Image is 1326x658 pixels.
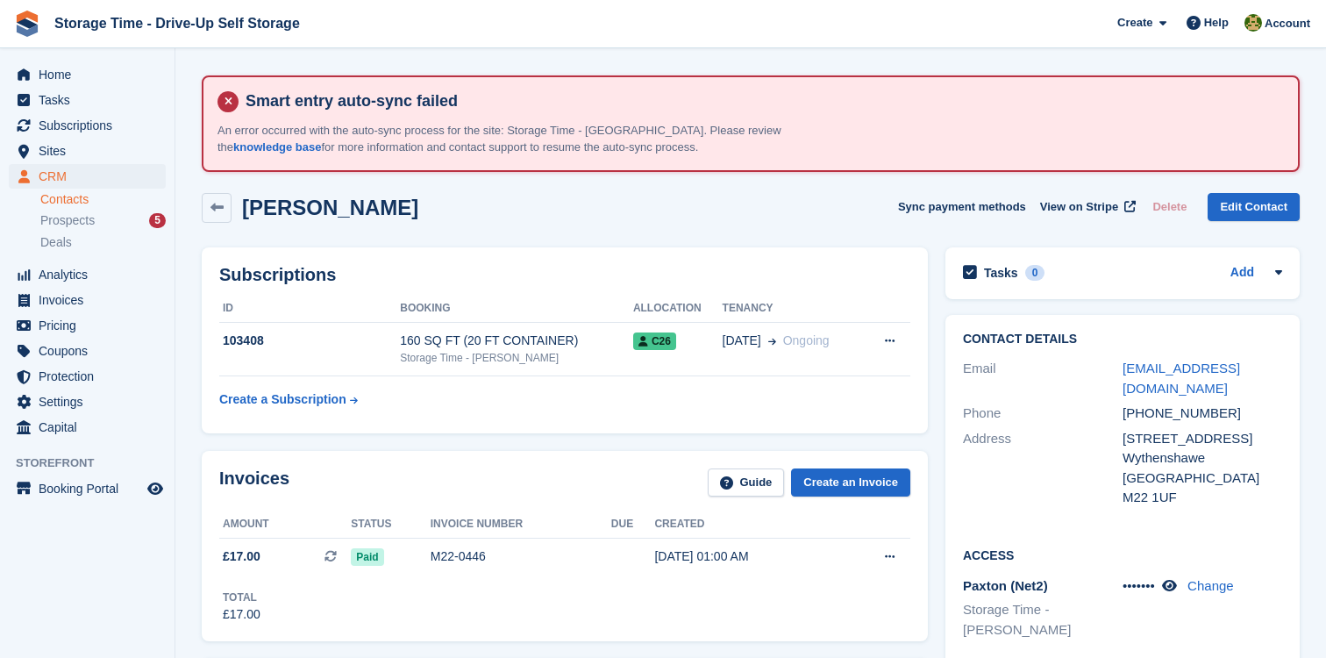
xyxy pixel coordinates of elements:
a: menu [9,313,166,338]
span: Ongoing [783,333,830,347]
span: View on Stripe [1040,198,1118,216]
span: Analytics [39,262,144,287]
div: M22 1UF [1123,488,1282,508]
div: M22-0446 [431,547,611,566]
div: 5 [149,213,166,228]
div: 0 [1025,265,1045,281]
span: Deals [40,234,72,251]
div: Total [223,590,260,605]
span: Paxton (Net2) [963,578,1048,593]
span: Invoices [39,288,144,312]
h2: Invoices [219,468,289,497]
a: Deals [40,233,166,252]
div: Phone [963,404,1123,424]
h2: Contact Details [963,333,1282,347]
a: Create a Subscription [219,383,358,416]
a: knowledge base [233,140,321,154]
a: menu [9,288,166,312]
span: Prospects [40,212,95,229]
span: Sites [39,139,144,163]
a: menu [9,113,166,138]
span: Help [1204,14,1229,32]
span: Pricing [39,313,144,338]
span: Coupons [39,339,144,363]
span: Home [39,62,144,87]
img: Zain Sarwar [1244,14,1262,32]
span: [DATE] [723,332,761,350]
div: [DATE] 01:00 AM [654,547,838,566]
div: Email [963,359,1123,398]
button: Delete [1145,193,1194,222]
span: ••••••• [1123,578,1155,593]
th: Due [611,511,655,539]
h2: [PERSON_NAME] [242,196,418,219]
a: menu [9,88,166,112]
span: C26 [633,333,676,350]
a: Storage Time - Drive-Up Self Storage [47,9,307,38]
a: Preview store [145,478,166,499]
a: Add [1230,263,1254,283]
a: Prospects 5 [40,211,166,230]
div: Address [963,429,1123,508]
div: Storage Time - [PERSON_NAME] [400,350,633,366]
a: menu [9,62,166,87]
div: 103408 [219,332,400,350]
span: Booking Portal [39,476,144,501]
div: 160 SQ FT (20 FT CONTAINER) [400,332,633,350]
th: Amount [219,511,351,539]
span: Storefront [16,454,175,472]
a: Edit Contact [1208,193,1300,222]
span: CRM [39,164,144,189]
a: menu [9,390,166,414]
h2: Tasks [984,265,1018,281]
a: menu [9,164,166,189]
div: [PHONE_NUMBER] [1123,404,1282,424]
div: Create a Subscription [219,390,346,409]
th: Allocation [633,295,723,323]
div: Wythenshawe [1123,448,1282,468]
h4: Smart entry auto-sync failed [239,91,1284,111]
p: An error occurred with the auto-sync process for the site: Storage Time - [GEOGRAPHIC_DATA]. Plea... [217,122,831,156]
li: Storage Time - [PERSON_NAME] [963,600,1123,640]
div: £17.00 [223,605,260,624]
a: Create an Invoice [791,468,910,497]
span: Protection [39,364,144,389]
h2: Subscriptions [219,265,910,285]
th: Created [654,511,838,539]
span: Subscriptions [39,113,144,138]
a: menu [9,476,166,501]
button: Sync payment methods [898,193,1026,222]
span: £17.00 [223,547,260,566]
th: Status [351,511,430,539]
a: [EMAIL_ADDRESS][DOMAIN_NAME] [1123,361,1240,396]
div: [STREET_ADDRESS] [1123,429,1282,449]
span: Capital [39,415,144,440]
span: Tasks [39,88,144,112]
a: menu [9,262,166,287]
a: menu [9,139,166,163]
span: Paid [351,548,383,566]
a: Contacts [40,191,166,208]
a: View on Stripe [1033,193,1139,222]
a: Change [1187,578,1234,593]
a: Guide [708,468,785,497]
a: menu [9,364,166,389]
a: menu [9,415,166,440]
a: menu [9,339,166,363]
th: ID [219,295,400,323]
th: Tenancy [723,295,863,323]
h2: Access [963,546,1282,563]
div: [GEOGRAPHIC_DATA] [1123,468,1282,489]
th: Invoice number [431,511,611,539]
span: Account [1265,15,1310,32]
img: stora-icon-8386f47178a22dfd0bd8f6a31ec36ba5ce8667c1dd55bd0f319d3a0aa187defe.svg [14,11,40,37]
span: Create [1117,14,1152,32]
span: Settings [39,390,144,414]
th: Booking [400,295,633,323]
